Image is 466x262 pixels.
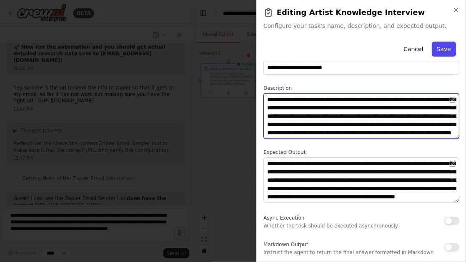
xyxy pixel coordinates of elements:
h2: Editing Artist Knowledge Interview [263,7,459,18]
label: Description [263,85,459,91]
span: Configure your task's name, description, and expected output. [263,22,459,30]
span: Async Execution [263,215,304,221]
span: Markdown Output [263,242,308,247]
p: Whether the task should be executed asynchronously. [263,222,399,229]
button: Cancel [398,42,428,57]
button: Save [432,42,456,57]
button: Open in editor [448,159,458,169]
button: Open in editor [448,95,458,105]
p: Instruct the agent to return the final answer formatted in Markdown [263,249,434,256]
label: Expected Output [263,149,459,156]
